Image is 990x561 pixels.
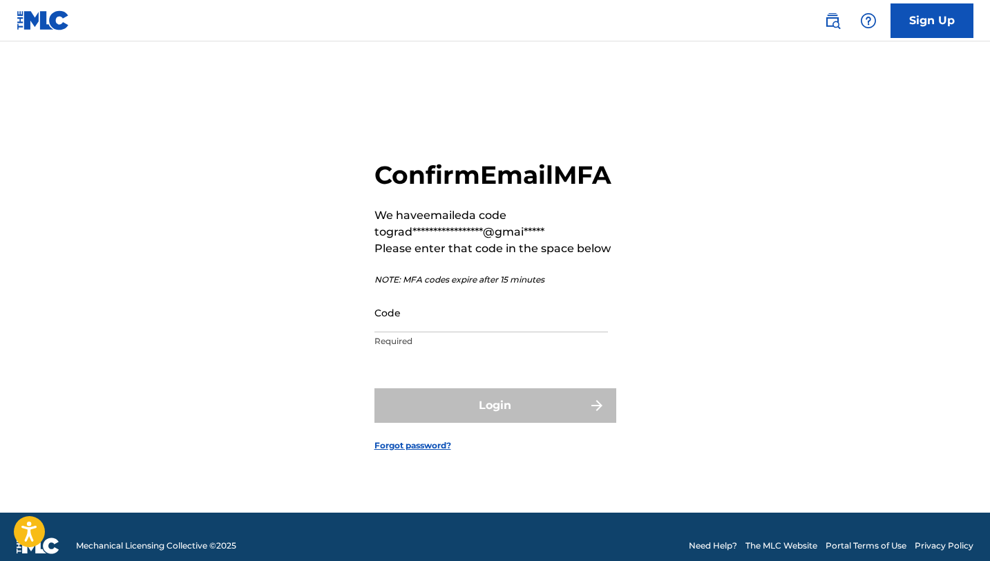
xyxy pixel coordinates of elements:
h2: Confirm Email MFA [374,160,616,191]
img: help [860,12,877,29]
div: Help [855,7,882,35]
img: logo [17,538,59,554]
a: Portal Terms of Use [826,540,906,552]
p: Please enter that code in the space below [374,240,616,257]
a: The MLC Website [745,540,817,552]
a: Need Help? [689,540,737,552]
a: Forgot password? [374,439,451,452]
span: Mechanical Licensing Collective © 2025 [76,540,236,552]
a: Privacy Policy [915,540,973,552]
p: NOTE: MFA codes expire after 15 minutes [374,274,616,286]
a: Public Search [819,7,846,35]
a: Sign Up [891,3,973,38]
img: MLC Logo [17,10,70,30]
p: Required [374,335,608,348]
img: search [824,12,841,29]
